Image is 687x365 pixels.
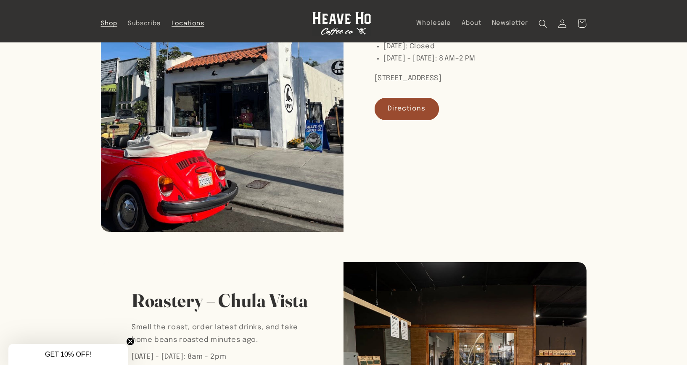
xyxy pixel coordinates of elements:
p: Smell the roast, order latest drinks, and take home beans roasted minutes ago. [132,321,313,346]
li: [DATE]: Closed [383,40,515,53]
a: Directions [375,98,439,120]
a: Shop [95,14,123,33]
span: About [462,19,481,27]
span: Wholesale [416,19,451,27]
summary: Search [534,14,553,33]
a: Subscribe [123,14,166,33]
span: Shop [101,20,118,28]
span: Newsletter [492,19,528,27]
h2: Roastery – Chula Vista [132,289,308,312]
span: Subscribe [128,20,161,28]
span: GET 10% OFF! [45,351,91,358]
span: Locations [172,20,204,28]
p: [DATE] - [DATE]: 8am - 2pm [132,351,313,363]
a: About [457,14,486,32]
a: Wholesale [411,14,457,32]
a: Newsletter [486,14,534,32]
p: [STREET_ADDRESS] [375,72,515,85]
div: GET 10% OFF!Close teaser [8,344,128,365]
a: Locations [166,14,209,33]
img: Heave Ho Coffee Co [312,12,371,36]
li: [DATE] - [DATE]: 8 AM–2 PM [383,53,515,65]
button: Close teaser [126,337,135,346]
